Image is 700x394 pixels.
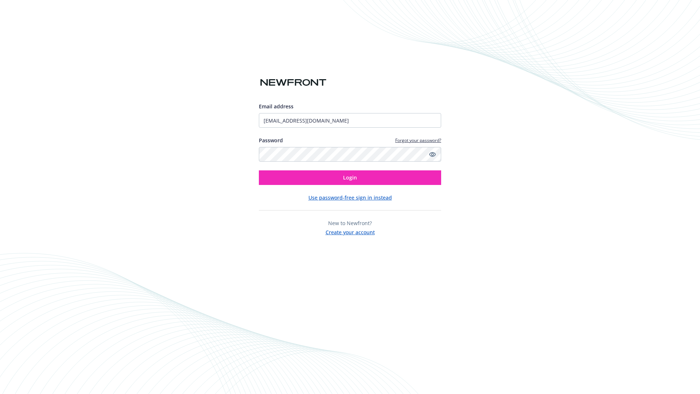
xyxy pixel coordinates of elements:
[259,103,293,110] span: Email address
[259,147,441,162] input: Enter your password
[259,76,328,89] img: Newfront logo
[343,174,357,181] span: Login
[395,137,441,143] a: Forgot your password?
[428,150,437,159] a: Show password
[259,136,283,144] label: Password
[308,194,392,201] button: Use password-free sign in instead
[259,170,441,185] button: Login
[259,113,441,128] input: Enter your email
[328,220,372,227] span: New to Newfront?
[326,227,375,236] button: Create your account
